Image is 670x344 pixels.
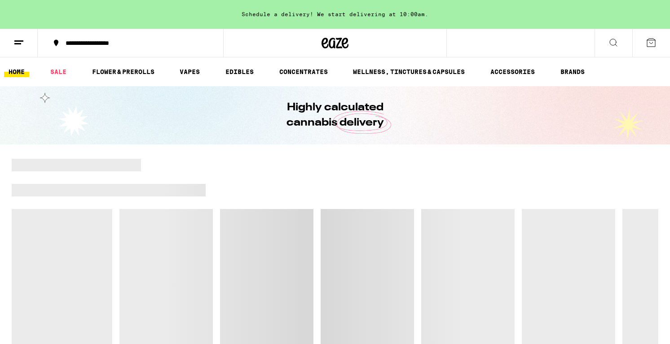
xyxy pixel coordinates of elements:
[556,66,589,77] a: BRANDS
[175,66,204,77] a: VAPES
[348,66,469,77] a: WELLNESS, TINCTURES & CAPSULES
[221,66,258,77] a: EDIBLES
[46,66,71,77] a: SALE
[275,66,332,77] a: CONCENTRATES
[486,66,539,77] a: ACCESSORIES
[261,100,409,131] h1: Highly calculated cannabis delivery
[88,66,159,77] a: FLOWER & PREROLLS
[4,66,29,77] a: HOME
